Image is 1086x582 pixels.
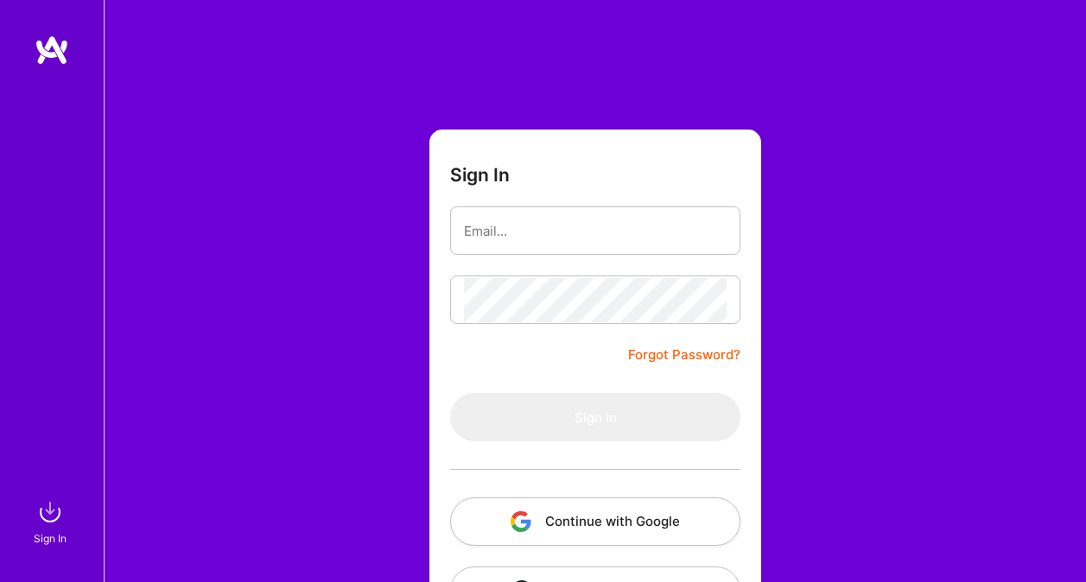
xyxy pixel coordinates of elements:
[511,511,531,532] img: icon
[35,35,69,66] img: logo
[450,164,510,186] h3: Sign In
[33,495,67,529] img: sign in
[34,529,67,547] div: Sign In
[450,393,740,441] button: Sign In
[464,209,727,253] input: Email...
[628,345,740,365] a: Forgot Password?
[36,495,67,547] a: sign inSign In
[450,497,740,546] button: Continue with Google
